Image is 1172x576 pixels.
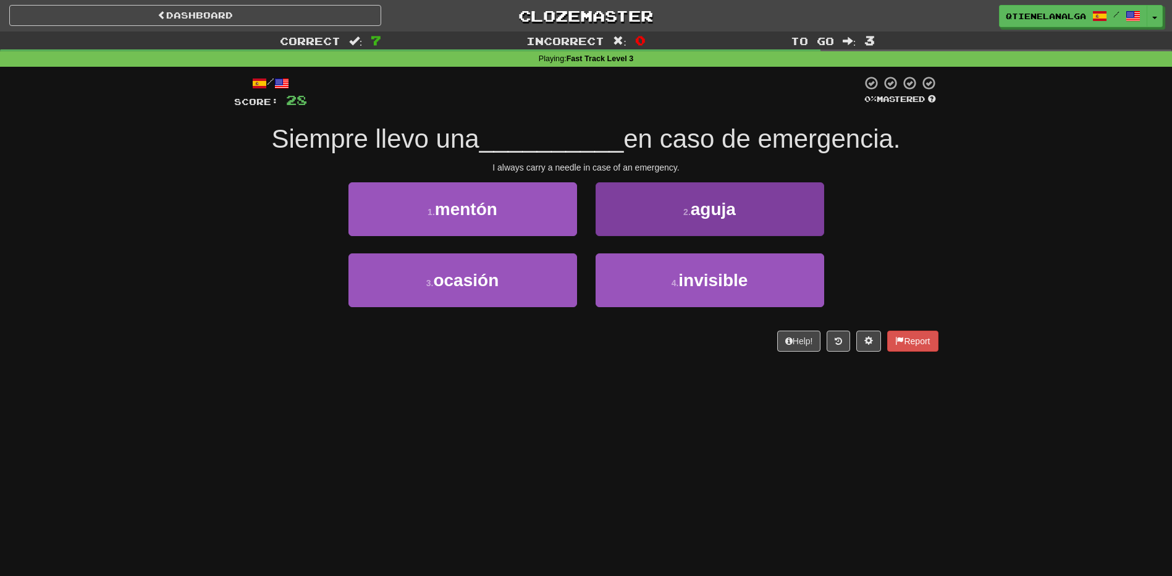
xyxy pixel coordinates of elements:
button: 1.mentón [348,182,577,236]
span: 0 % [864,94,877,104]
small: 4 . [672,278,679,288]
span: / [1113,10,1119,19]
small: 3 . [426,278,434,288]
span: invisible [678,271,748,290]
span: : [613,36,626,46]
small: 1 . [428,207,435,217]
button: Report [887,331,938,352]
span: To go [791,35,834,47]
button: Help! [777,331,821,352]
span: en caso de emergencia. [623,124,900,153]
span: 28 [286,92,307,108]
button: Round history (alt+y) [827,331,850,352]
span: : [349,36,363,46]
span: aguja [691,200,736,219]
small: 2 . [683,207,691,217]
strong: Fast Track Level 3 [567,54,634,63]
button: 3.ocasión [348,253,577,307]
a: qtienelanalga / [999,5,1147,27]
span: __________ [479,124,624,153]
button: 4.invisible [596,253,824,307]
span: Siempre llevo una [271,124,479,153]
span: Score: [234,96,279,107]
span: 0 [635,33,646,48]
div: / [234,75,307,91]
span: 3 [864,33,875,48]
a: Dashboard [9,5,381,26]
span: Incorrect [526,35,604,47]
span: 7 [371,33,381,48]
span: Correct [280,35,340,47]
button: 2.aguja [596,182,824,236]
a: Clozemaster [400,5,772,27]
span: mentón [435,200,497,219]
span: qtienelanalga [1006,11,1086,22]
span: ocasión [433,271,499,290]
div: I always carry a needle in case of an emergency. [234,161,938,174]
span: : [843,36,856,46]
div: Mastered [862,94,938,105]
